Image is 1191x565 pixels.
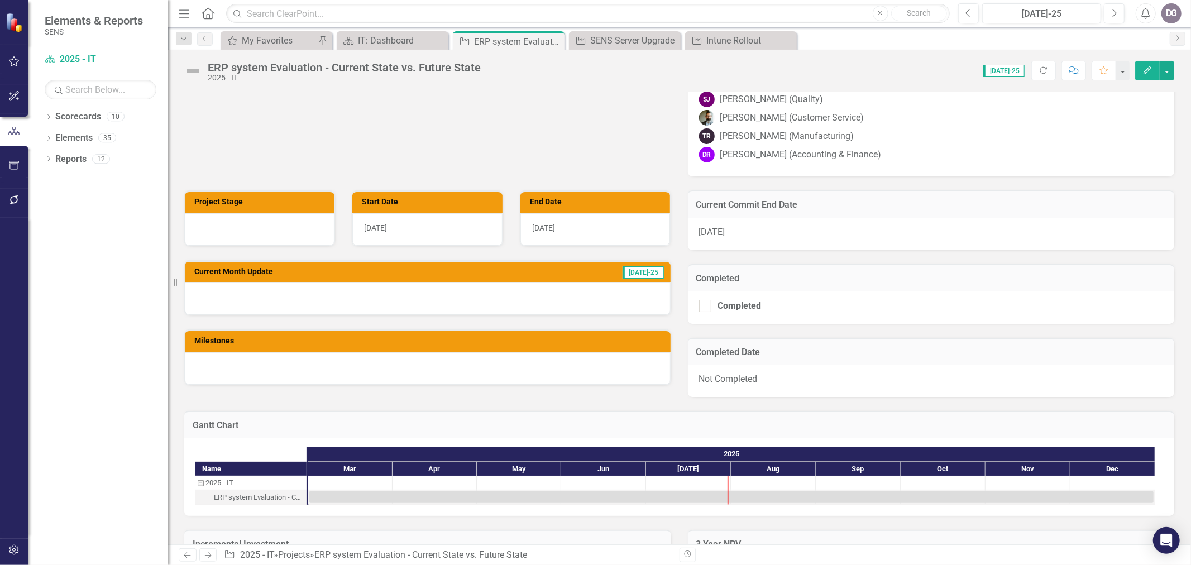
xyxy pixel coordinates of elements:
small: SENS [45,27,143,36]
h3: Incremental Investment [193,539,663,549]
div: 35 [98,133,116,143]
div: ERP system Evaluation - Current State vs. Future State [474,35,562,49]
button: Search [891,6,947,21]
div: 2025 - IT [205,476,233,490]
button: [DATE]-25 [982,3,1101,23]
div: Dec [1070,462,1155,476]
div: [PERSON_NAME] (Accounting & Finance) [720,149,882,161]
span: Elements & Reports [45,14,143,27]
div: ERP system Evaluation - Current State vs. Future State [208,61,481,74]
span: [DATE] [532,223,555,232]
div: Not Completed [688,365,1175,397]
div: [PERSON_NAME] (Quality) [720,93,824,106]
input: Search Below... [45,80,156,99]
div: [PERSON_NAME] (Customer Service) [720,112,864,125]
img: ClearPoint Strategy [6,13,25,32]
h3: Current Commit End Date [696,200,1166,210]
h3: Completed Date [696,347,1166,357]
img: Chad Molen [699,110,715,126]
div: ERP system Evaluation - Current State vs. Future State [214,490,303,505]
div: Name [195,462,307,476]
div: Apr [393,462,477,476]
a: Scorecards [55,111,101,123]
a: Intune Rollout [688,33,794,47]
div: [PERSON_NAME] (Manufacturing) [720,130,854,143]
div: Mar [308,462,393,476]
div: Open Intercom Messenger [1153,527,1180,554]
h3: End Date [530,198,664,206]
span: Search [907,8,931,17]
div: 10 [107,112,125,122]
div: ERP system Evaluation - Current State vs. Future State [314,549,527,560]
h3: Current Month Update [194,267,500,276]
div: ERP system Evaluation - Current State vs. Future State [195,490,307,505]
span: [DATE] [364,223,387,232]
input: Search ClearPoint... [226,4,950,23]
a: My Favorites [223,33,315,47]
a: IT: Dashboard [339,33,446,47]
span: [DATE]-25 [623,266,664,279]
a: Reports [55,153,87,166]
div: DR [699,147,715,162]
a: 2025 - IT [45,53,156,66]
h3: Gantt Chart [193,420,1166,430]
h3: Start Date [362,198,496,206]
div: 12 [92,154,110,164]
div: Jul [646,462,731,476]
div: [DATE]-25 [986,7,1097,21]
button: DG [1161,3,1182,23]
h3: 3 Year NPV [696,539,1166,549]
div: Task: 2025 - IT Start date: 2025-03-01 End date: 2025-03-02 [195,476,307,490]
div: » » [224,549,671,562]
span: [DATE] [699,227,725,237]
div: Task: Start date: 2025-03-01 End date: 2025-12-31 [309,491,1154,503]
span: [DATE]-25 [983,65,1025,77]
div: Aug [731,462,816,476]
div: My Favorites [242,33,315,47]
a: SENS Server Upgrade [572,33,678,47]
img: Not Defined [184,62,202,80]
div: SENS Server Upgrade [590,33,678,47]
div: TR [699,128,715,144]
div: May [477,462,561,476]
a: Projects [278,549,310,560]
div: Task: Start date: 2025-03-01 End date: 2025-12-31 [195,490,307,505]
div: Oct [901,462,986,476]
h3: Completed [696,274,1166,284]
div: SJ [699,92,715,107]
a: Elements [55,132,93,145]
div: Intune Rollout [706,33,794,47]
div: Nov [986,462,1070,476]
div: Sep [816,462,901,476]
h3: Milestones [194,337,665,345]
div: 2025 [308,447,1155,461]
div: Jun [561,462,646,476]
div: IT: Dashboard [358,33,446,47]
div: 2025 - IT [208,74,481,82]
a: 2025 - IT [240,549,274,560]
h3: Project Stage [194,198,329,206]
div: 2025 - IT [195,476,307,490]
